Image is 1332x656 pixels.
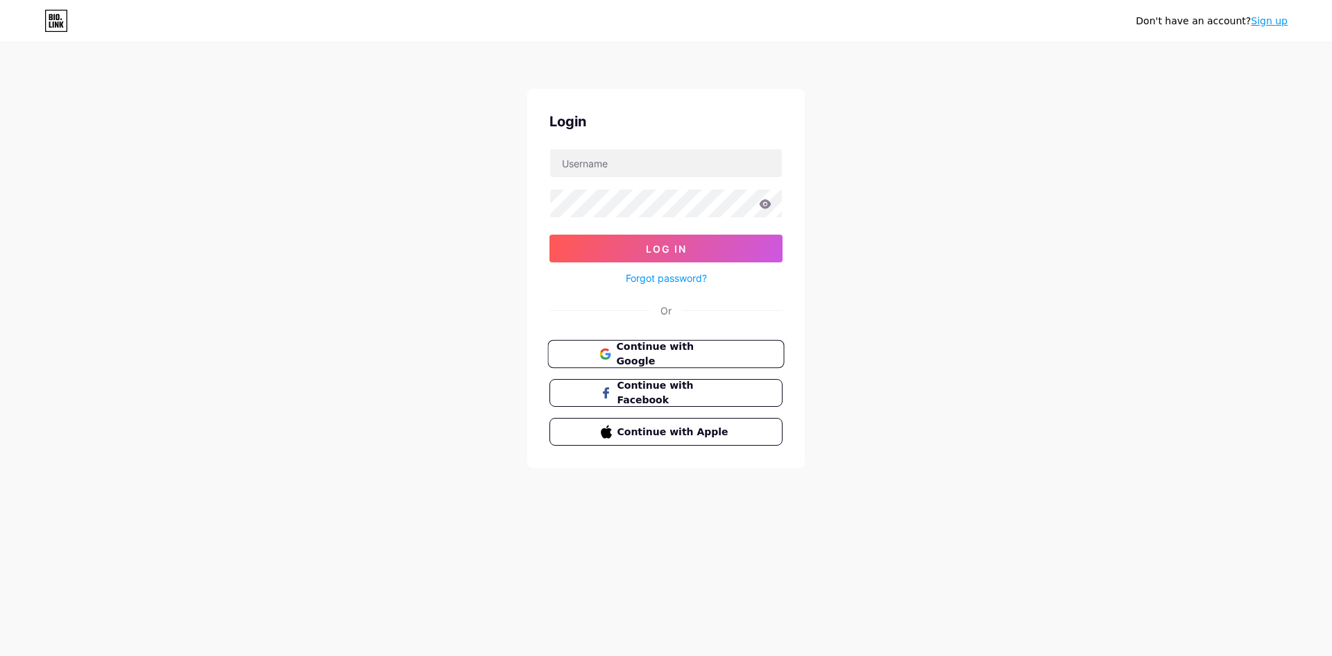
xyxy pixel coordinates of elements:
button: Continue with Facebook [549,379,783,407]
button: Log In [549,235,783,262]
a: Forgot password? [626,271,707,285]
button: Continue with Google [547,340,784,369]
div: Or [660,303,672,318]
span: Log In [646,243,687,255]
div: Don't have an account? [1136,14,1288,28]
input: Username [550,149,782,177]
a: Sign up [1251,15,1288,26]
a: Continue with Google [549,340,783,368]
span: Continue with Facebook [617,378,732,407]
span: Continue with Apple [617,425,732,439]
span: Continue with Google [616,339,732,369]
div: Login [549,111,783,132]
button: Continue with Apple [549,418,783,446]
